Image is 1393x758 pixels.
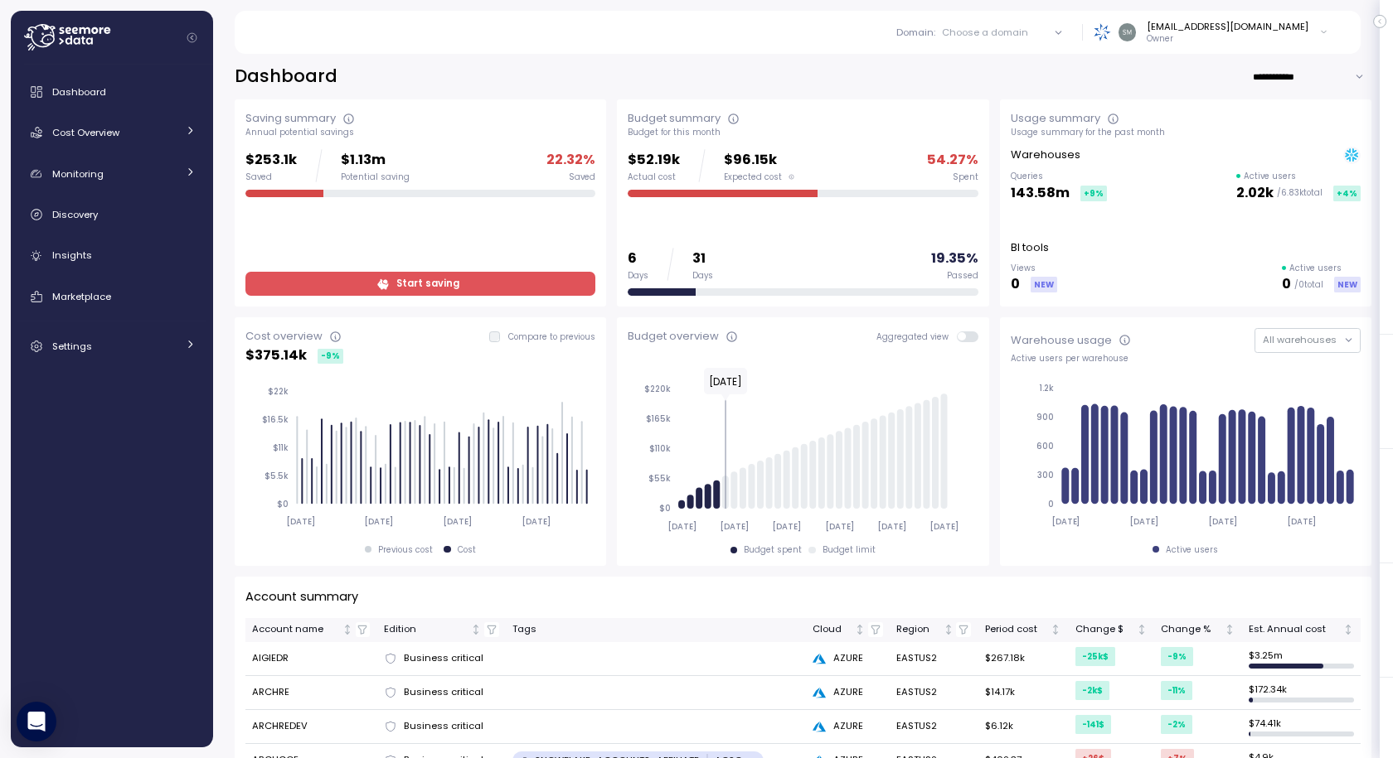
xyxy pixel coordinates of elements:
p: Warehouses [1011,147,1080,163]
span: Business critical [404,685,483,700]
p: BI tools [1011,239,1049,256]
tspan: 300 [1037,470,1054,480]
p: 0 [1282,273,1291,296]
tspan: $220k [644,384,671,394]
div: NEW [1334,277,1361,292]
button: All warehouses [1255,328,1361,352]
th: Change $Not sorted [1069,618,1154,642]
p: 22.32 % [546,149,595,171]
div: Not sorted [943,624,954,635]
td: AIGIEDR [245,642,377,676]
div: Saved [245,171,297,183]
span: Cost Overview [52,126,119,139]
div: Warehouse usage [1011,332,1112,349]
tspan: [DATE] [1051,516,1080,527]
tspan: $11k [273,442,289,453]
div: Not sorted [342,624,353,635]
p: 19.35 % [931,248,978,270]
div: Region [896,622,940,637]
p: Views [1011,263,1057,274]
button: Collapse navigation [182,31,202,44]
div: Budget summary [628,110,721,127]
th: CloudNot sorted [806,618,890,642]
div: Open Intercom Messenger [17,702,56,741]
span: All warehouses [1263,333,1337,346]
p: 31 [692,248,713,270]
span: Insights [52,249,92,262]
p: Domain : [896,26,935,39]
td: $6.12k [978,710,1068,744]
div: +9 % [1080,186,1107,201]
div: Actual cost [628,171,680,183]
tspan: $0 [277,499,289,509]
tspan: 0 [1048,499,1054,509]
div: Change $ [1075,622,1133,637]
span: Settings [52,340,92,353]
tspan: [DATE] [929,521,959,532]
td: $ 74.41k [1242,710,1361,744]
a: Monitoring [17,157,206,191]
tspan: [DATE] [667,521,696,532]
p: $52.19k [628,149,680,171]
div: Not sorted [1342,624,1354,635]
a: Marketplace [17,280,206,313]
tspan: $22k [268,386,289,397]
span: Aggregated view [876,331,957,342]
div: Annual potential savings [245,127,595,138]
div: Period cost [985,622,1048,637]
tspan: 1.2k [1039,383,1054,393]
div: Budget for this month [628,127,978,138]
tspan: $55k [648,473,671,484]
span: Monitoring [52,167,104,181]
tspan: 600 [1036,441,1054,451]
span: Business critical [404,719,483,734]
tspan: [DATE] [443,516,472,527]
td: EASTUS2 [890,642,978,676]
text: [DATE] [709,374,742,389]
div: Change % [1161,622,1221,637]
div: AZURE [813,719,883,734]
img: 8b38840e6dc05d7795a5b5428363ffcd [1119,23,1136,41]
tspan: $165k [646,413,671,424]
p: 0 [1011,273,1020,296]
div: -2 % [1161,715,1192,734]
a: Insights [17,239,206,273]
div: Days [692,270,713,282]
td: $ 172.34k [1242,676,1361,710]
tspan: [DATE] [522,516,551,527]
th: Change %Not sorted [1154,618,1242,642]
div: Spent [953,171,978,183]
span: Business critical [404,651,483,666]
div: Not sorted [1224,624,1235,635]
div: Budget spent [744,544,802,556]
tspan: $110k [649,443,671,454]
tspan: [DATE] [1208,516,1237,527]
span: Marketplace [52,290,111,303]
div: -9 % [1161,647,1193,666]
tspan: $5.5k [265,471,289,481]
tspan: [DATE] [286,516,315,527]
div: NEW [1031,277,1057,292]
div: Active users [1166,544,1218,556]
td: EASTUS2 [890,710,978,744]
p: $96.15k [724,149,794,171]
p: 54.27 % [927,149,978,171]
div: Saved [569,171,595,183]
td: EASTUS2 [890,676,978,710]
div: Cloud [813,622,852,637]
tspan: [DATE] [1129,516,1158,527]
td: ARCHRE [245,676,377,710]
div: Cost overview [245,328,323,345]
span: Discovery [52,208,98,221]
div: Budget overview [628,328,719,345]
a: Cost Overview [17,116,206,149]
tspan: 900 [1036,412,1054,422]
p: $253.1k [245,149,297,171]
div: Edition [384,622,468,637]
p: $1.13m [341,149,410,171]
div: -141 $ [1075,715,1111,734]
div: AZURE [813,685,883,700]
span: Start saving [396,273,459,295]
a: Dashboard [17,75,206,109]
p: Account summary [245,587,358,606]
